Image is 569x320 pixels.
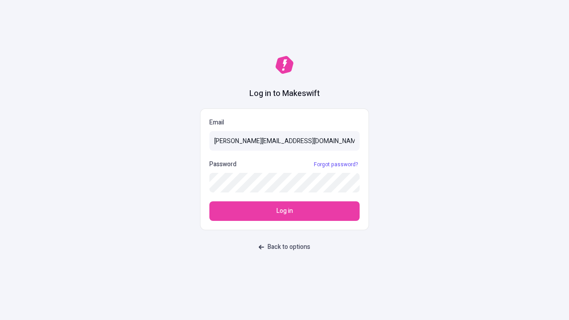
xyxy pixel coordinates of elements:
[268,242,310,252] span: Back to options
[209,131,360,151] input: Email
[312,161,360,168] a: Forgot password?
[209,160,236,169] p: Password
[276,206,293,216] span: Log in
[209,201,360,221] button: Log in
[209,118,360,128] p: Email
[253,239,316,255] button: Back to options
[249,88,320,100] h1: Log in to Makeswift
